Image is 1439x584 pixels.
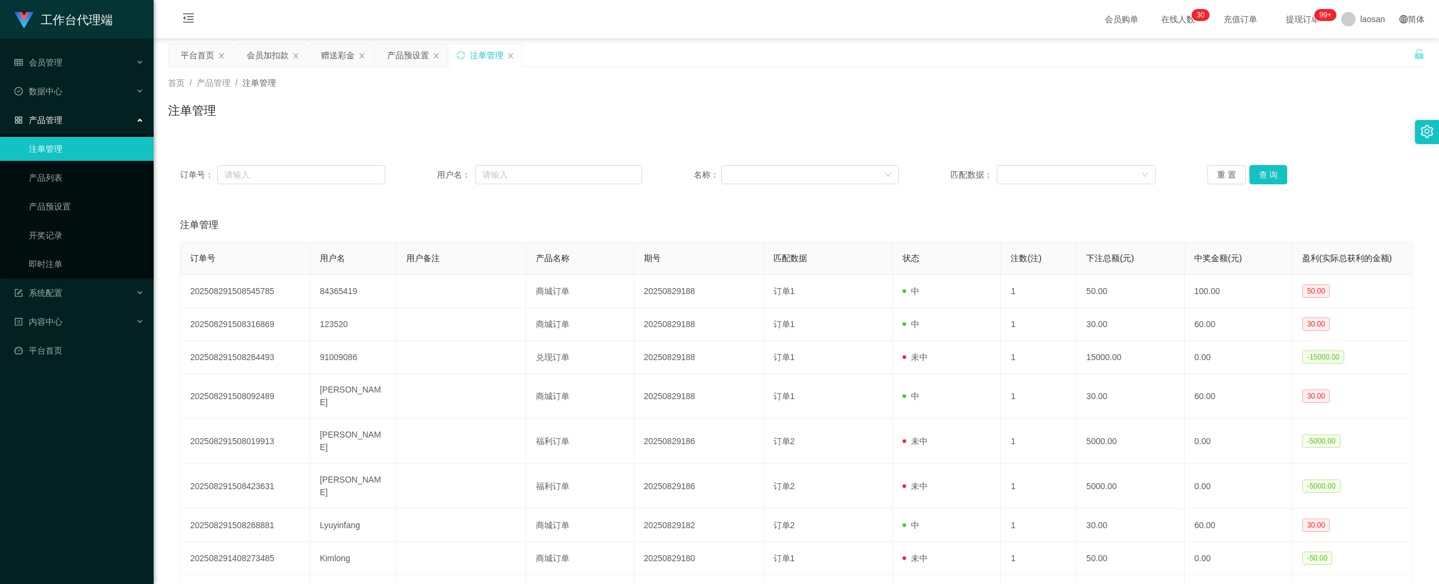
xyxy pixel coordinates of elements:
span: 产品管理 [14,115,62,125]
td: 1 [1001,464,1077,509]
td: 20250829180 [634,542,764,575]
td: 1 [1001,419,1077,464]
i: 图标: close [358,52,365,59]
span: 未中 [903,481,928,491]
td: 20250829186 [634,419,764,464]
td: 30.00 [1077,509,1185,542]
span: 未中 [903,436,928,446]
td: 5000.00 [1077,464,1185,509]
i: 图标: sync [457,51,465,59]
span: 订单1 [774,352,795,362]
span: 订单1 [774,391,795,401]
i: 图标: setting [1420,125,1434,138]
span: 产品管理 [197,78,230,88]
span: -5000.00 [1302,480,1340,493]
td: 1 [1001,374,1077,419]
td: 30.00 [1077,374,1185,419]
h1: 注单管理 [168,101,216,119]
span: 提现订单 [1280,15,1326,23]
i: 图标: close [433,52,440,59]
span: 注单管理 [242,78,276,88]
span: 名称： [694,169,721,181]
i: 图标: appstore-o [14,116,23,124]
td: 1 [1001,275,1077,308]
i: 图标: check-circle-o [14,87,23,95]
span: 未中 [903,553,928,563]
span: -50.00 [1302,552,1332,565]
td: 50.00 [1077,542,1185,575]
span: 期号 [644,253,661,263]
td: 60.00 [1185,374,1293,419]
span: 订单2 [774,481,795,491]
span: 中 [903,319,919,329]
div: 会员加扣款 [247,44,289,67]
a: 图标: dashboard平台首页 [14,339,144,363]
span: 匹配数据： [951,169,997,181]
i: 图标: close [218,52,225,59]
span: -15000.00 [1302,351,1344,364]
span: 下注总额(元) [1086,253,1134,263]
span: 订单2 [774,436,795,446]
span: 中奖金额(元) [1194,253,1242,263]
span: 未中 [903,352,928,362]
i: 图标: table [14,58,23,67]
td: 60.00 [1185,509,1293,542]
i: 图标: close [292,52,299,59]
span: 系统配置 [14,288,62,298]
span: 状态 [903,253,919,263]
td: 202508291508264493 [181,341,310,374]
span: 订单2 [774,520,795,530]
i: 图标: menu-fold [168,1,209,39]
td: 0.00 [1185,464,1293,509]
td: 91009086 [310,341,397,374]
i: 图标: down [885,171,892,179]
td: Lyuyinfang [310,509,397,542]
div: 赠送彩金 [321,44,355,67]
sup: 30 [1192,9,1209,21]
span: 用户名： [437,169,475,181]
td: 202508291508019913 [181,419,310,464]
span: 订单1 [774,286,795,296]
button: 查 询 [1249,165,1288,184]
input: 请输入 [475,165,642,184]
span: 中 [903,391,919,401]
p: 3 [1197,9,1201,21]
img: logo.9652507e.png [14,12,34,29]
td: 20250829188 [634,341,764,374]
a: 注单管理 [29,137,144,161]
td: 0.00 [1185,341,1293,374]
td: Kimlong [310,542,397,575]
i: 图标: close [507,52,514,59]
span: / [235,78,238,88]
td: 100.00 [1185,275,1293,308]
td: 50.00 [1077,275,1185,308]
i: 图标: global [1399,15,1408,23]
span: 订单号： [180,169,217,181]
span: 30.00 [1302,318,1330,331]
td: 60.00 [1185,308,1293,341]
span: 内容中心 [14,317,62,327]
td: 84365419 [310,275,397,308]
td: [PERSON_NAME] [310,419,397,464]
td: 15000.00 [1077,341,1185,374]
span: 中 [903,520,919,530]
td: 商城订单 [526,509,634,542]
div: 平台首页 [181,44,214,67]
td: 30.00 [1077,308,1185,341]
td: 商城订单 [526,542,634,575]
span: 数据中心 [14,86,62,96]
td: [PERSON_NAME] [310,464,397,509]
div: 产品预设置 [387,44,429,67]
span: 会员管理 [14,58,62,67]
span: 订单1 [774,319,795,329]
td: [PERSON_NAME] [310,374,397,419]
span: 产品名称 [536,253,569,263]
td: 202508291508268881 [181,509,310,542]
span: / [190,78,192,88]
span: 注数(注) [1011,253,1041,263]
i: 图标: form [14,289,23,297]
i: 图标: down [1141,171,1149,179]
button: 重 置 [1207,165,1246,184]
td: 20250829182 [634,509,764,542]
input: 请输入 [217,165,385,184]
